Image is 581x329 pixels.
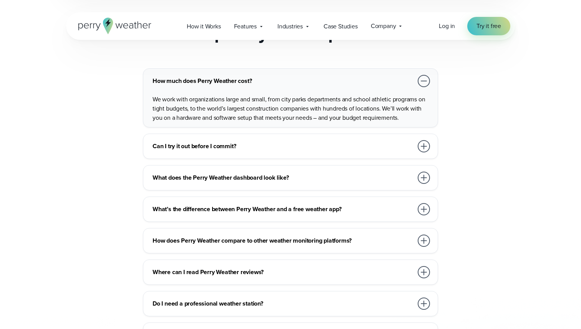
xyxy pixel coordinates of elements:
[371,21,396,31] span: Company
[183,22,398,44] h2: Frequently asked questions
[153,95,432,122] p: We work with organizations large and small, from city parks departments and school athletic progr...
[277,22,303,31] span: Industries
[439,21,455,30] span: Log in
[180,18,227,34] a: How it Works
[153,76,413,86] h3: How much does Perry Weather cost?
[234,22,257,31] span: Features
[439,21,455,31] a: Log in
[153,173,413,182] h3: What does the Perry Weather dashboard look like?
[467,17,510,35] a: Try it free
[476,21,501,31] span: Try it free
[187,22,221,31] span: How it Works
[153,142,413,151] h3: Can I try it out before I commit?
[153,299,413,308] h3: Do I need a professional weather station?
[317,18,364,34] a: Case Studies
[153,268,413,277] h3: Where can I read Perry Weather reviews?
[153,236,413,245] h3: How does Perry Weather compare to other weather monitoring platforms?
[324,22,358,31] span: Case Studies
[153,205,413,214] h3: What’s the difference between Perry Weather and a free weather app?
